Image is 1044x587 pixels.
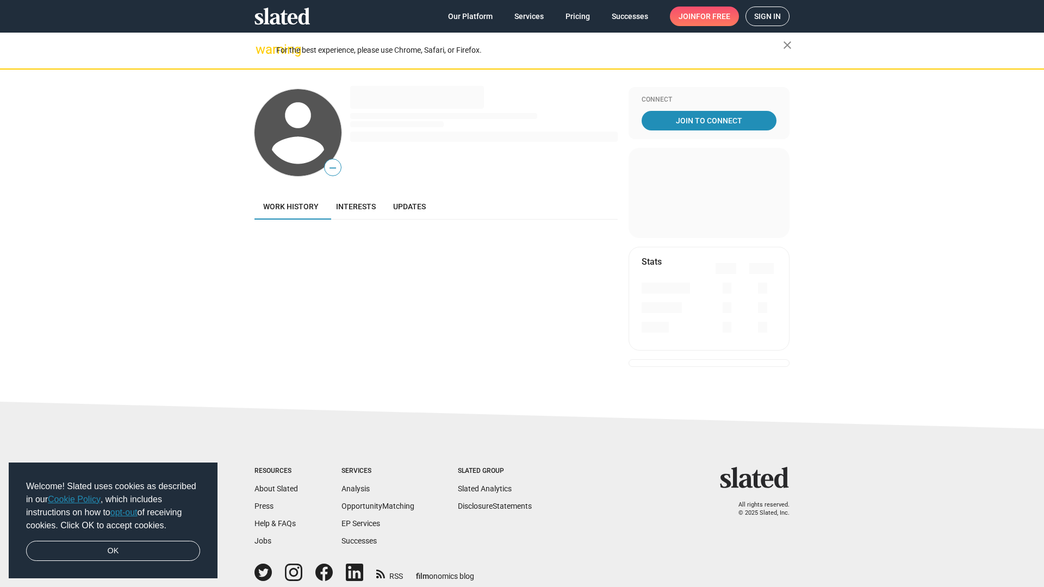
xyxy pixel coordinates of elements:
[276,43,783,58] div: For the best experience, please use Chrome, Safari, or Firefox.
[644,111,774,130] span: Join To Connect
[612,7,648,26] span: Successes
[48,495,101,504] a: Cookie Policy
[506,7,552,26] a: Services
[376,565,403,582] a: RSS
[642,111,776,130] a: Join To Connect
[458,467,532,476] div: Slated Group
[514,7,544,26] span: Services
[254,193,327,220] a: Work history
[9,463,217,579] div: cookieconsent
[448,7,493,26] span: Our Platform
[642,256,662,267] mat-card-title: Stats
[263,202,319,211] span: Work history
[327,193,384,220] a: Interests
[341,484,370,493] a: Analysis
[254,484,298,493] a: About Slated
[458,484,512,493] a: Slated Analytics
[336,202,376,211] span: Interests
[642,96,776,104] div: Connect
[26,480,200,532] span: Welcome! Slated uses cookies as described in our , which includes instructions on how to of recei...
[670,7,739,26] a: Joinfor free
[341,536,377,545] a: Successes
[26,541,200,561] a: dismiss cookie message
[439,7,501,26] a: Our Platform
[254,536,271,545] a: Jobs
[325,161,341,175] span: —
[341,467,414,476] div: Services
[727,501,790,517] p: All rights reserved. © 2025 Slated, Inc.
[254,502,274,510] a: Press
[603,7,657,26] a: Successes
[781,39,794,52] mat-icon: close
[110,508,138,517] a: opt-out
[679,7,730,26] span: Join
[745,7,790,26] a: Sign in
[754,7,781,26] span: Sign in
[256,43,269,56] mat-icon: warning
[416,563,474,582] a: filmonomics blog
[341,502,414,510] a: OpportunityMatching
[393,202,426,211] span: Updates
[384,193,434,220] a: Updates
[341,519,380,528] a: EP Services
[557,7,599,26] a: Pricing
[254,519,296,528] a: Help & FAQs
[254,467,298,476] div: Resources
[565,7,590,26] span: Pricing
[696,7,730,26] span: for free
[458,502,532,510] a: DisclosureStatements
[416,572,429,580] span: film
